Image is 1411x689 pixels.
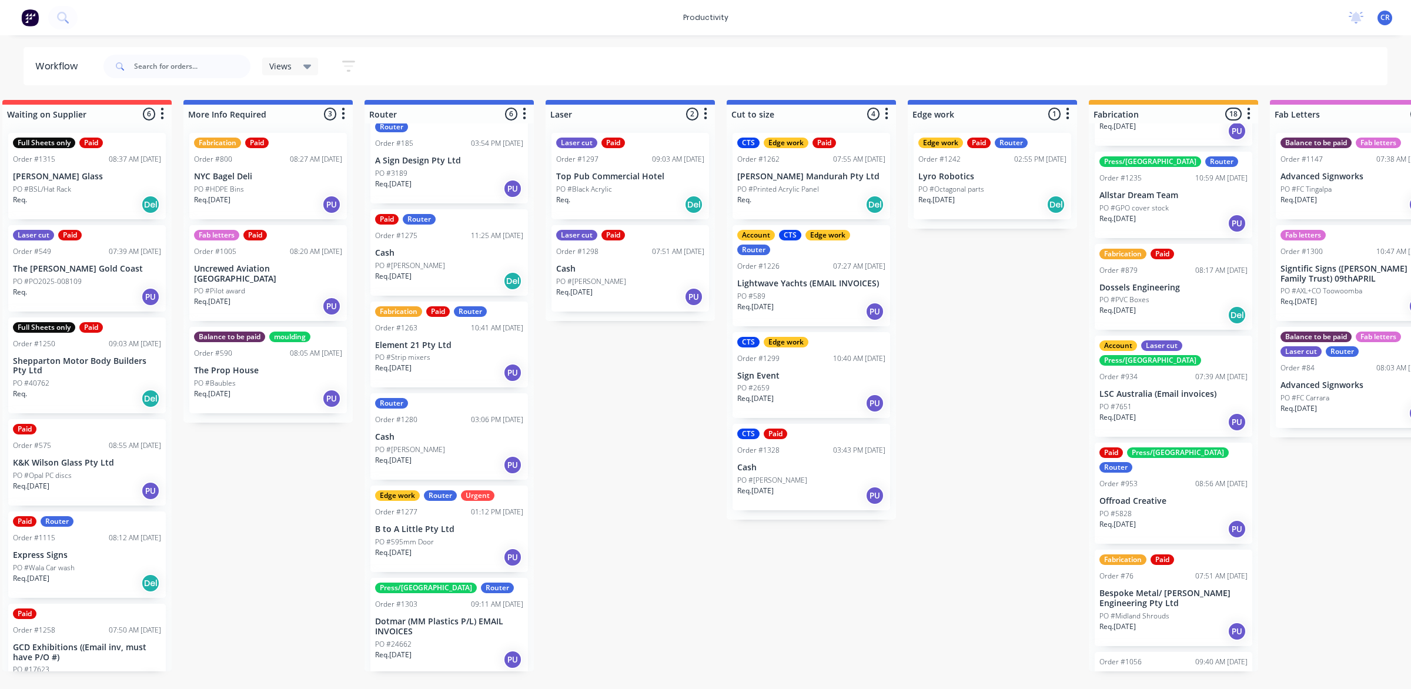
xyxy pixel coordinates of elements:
div: Paid [375,214,399,225]
div: 07:39 AM [DATE] [1195,372,1248,382]
div: 09:03 AM [DATE] [652,154,704,165]
div: 09:03 AM [DATE] [109,339,161,349]
p: PO #2659 [737,383,770,393]
p: PO #Midland Shrouds [1099,611,1169,621]
p: PO #Black Acrylic [556,184,612,195]
div: 09:40 AM [DATE] [1195,657,1248,667]
div: Edge work [375,490,420,501]
p: PO #24662 [375,639,412,650]
div: Laser cutPaidOrder #129807:51 AM [DATE]CashPO #[PERSON_NAME]Req.[DATE]PU [551,225,709,312]
div: Edge work [805,230,850,240]
div: Fab letters [1280,230,1326,240]
div: Order #1303 [375,599,417,610]
div: Paid [1099,447,1123,458]
p: PO #595mm Door [375,537,434,547]
div: Paid [601,230,625,240]
div: 07:51 AM [DATE] [652,246,704,257]
div: Laser cut [1280,346,1322,357]
div: Order #1300 [1280,246,1323,257]
div: Paid [764,429,787,439]
div: Order #1277 [375,507,417,517]
div: Router [1099,462,1132,473]
div: Order #1275 [375,230,417,241]
div: Full Sheets onlyPaidOrder #125009:03 AM [DATE]Shepparton Motor Body Builders Pty LtdPO #40762Req.Del [8,317,166,414]
span: CR [1380,12,1390,23]
div: Router [403,214,436,225]
div: Router [1326,346,1359,357]
div: Order #953 [1099,479,1138,489]
div: Laser cut [556,138,597,148]
div: 07:51 AM [DATE] [1195,571,1248,581]
div: Router [424,490,457,501]
div: PU [322,297,341,316]
p: Offroad Creative [1099,496,1248,506]
div: Press/[GEOGRAPHIC_DATA] [375,583,477,593]
p: Req. [DATE] [1280,296,1317,307]
div: Fabrication [1099,249,1146,259]
div: Router [995,138,1028,148]
p: PO #Baubles [194,378,236,389]
p: Req. [DATE] [1280,195,1317,205]
p: Allstar Dream Team [1099,190,1248,200]
div: PaidRouterOrder #111508:12 AM [DATE]Express SignsPO #Wala Car washReq.[DATE]Del [8,511,166,598]
div: Paid [13,516,36,527]
div: Paid [426,306,450,317]
div: Press/[GEOGRAPHIC_DATA] [1099,355,1201,366]
div: Order #76 [1099,571,1134,581]
div: FabricationPaidOrder #7607:51 AM [DATE]Bespoke Metal/ [PERSON_NAME] Engineering Pty LtdPO #Midlan... [1095,550,1252,646]
div: Paid [243,230,267,240]
p: Req. [DATE] [375,455,412,466]
div: 10:59 AM [DATE] [1195,173,1248,183]
div: Fab letters [1356,332,1401,342]
div: Full Sheets only [13,322,75,333]
div: Laser cut [13,230,54,240]
p: PO #AXL+CO Toowoomba [1280,286,1362,296]
div: 09:11 AM [DATE] [471,599,523,610]
div: PU [503,548,522,567]
p: Req. [DATE] [375,547,412,558]
div: PU [865,302,884,321]
input: Search for orders... [134,55,250,78]
div: Order #1005 [194,246,236,257]
div: 08:17 AM [DATE] [1195,265,1248,276]
p: PO #Pilot award [194,286,245,296]
p: PO #[PERSON_NAME] [375,444,445,455]
p: Sign Event [737,371,885,381]
div: Paid [58,230,82,240]
p: Bespoke Metal/ [PERSON_NAME] Engineering Pty Ltd [1099,588,1248,608]
p: Req. [DATE] [556,287,593,297]
p: Req. [DATE] [737,393,774,404]
div: productivity [677,9,734,26]
div: PaidOrder #57508:55 AM [DATE]K&K Wilson Glass Pty LtdPO #Opal PC discsReq.[DATE]PU [8,419,166,506]
p: Req. [DATE] [13,481,49,491]
div: AccountLaser cutPress/[GEOGRAPHIC_DATA]Order #93407:39 AM [DATE]LSC Australia (Email invoices)PO ... [1095,336,1252,437]
div: Fabrication [1099,554,1146,565]
p: Req. [DATE] [1280,403,1317,414]
p: Cash [556,264,704,274]
p: Req. [DATE] [1099,519,1136,530]
div: RouterOrder #128003:06 PM [DATE]CashPO #[PERSON_NAME]Req.[DATE]PU [370,393,528,480]
p: PO #[PERSON_NAME] [375,260,445,271]
div: Del [1228,306,1246,325]
p: B to A Little Pty Ltd [375,524,523,534]
div: CTS [737,337,760,347]
div: Edge work [764,337,808,347]
div: Order #1258 [13,625,55,636]
p: Cash [375,248,523,258]
div: FabricationPaidOrder #87908:17 AM [DATE]Dossels EngineeringPO #PVC BoxesReq.[DATE]Del [1095,244,1252,330]
div: PU [1228,413,1246,432]
div: Full Sheets only [13,138,75,148]
div: Press/[GEOGRAPHIC_DATA] [1099,156,1201,167]
div: Balance to be paid [1280,332,1352,342]
p: Dotmar (MM Plastics P/L) EMAIL INVOICES [375,617,523,637]
p: PO #FC Tingalpa [1280,184,1332,195]
div: Paid [1151,554,1174,565]
div: PaidRouterOrder #127511:25 AM [DATE]CashPO #[PERSON_NAME]Req.[DATE]Del [370,209,528,296]
div: 11:25 AM [DATE] [471,230,523,241]
p: A Sign Design Pty Ltd [375,156,523,166]
div: 01:12 PM [DATE] [471,507,523,517]
p: Req. [DATE] [194,389,230,399]
div: 08:05 AM [DATE] [290,348,342,359]
div: PU [503,456,522,474]
p: Req. [DATE] [375,179,412,189]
